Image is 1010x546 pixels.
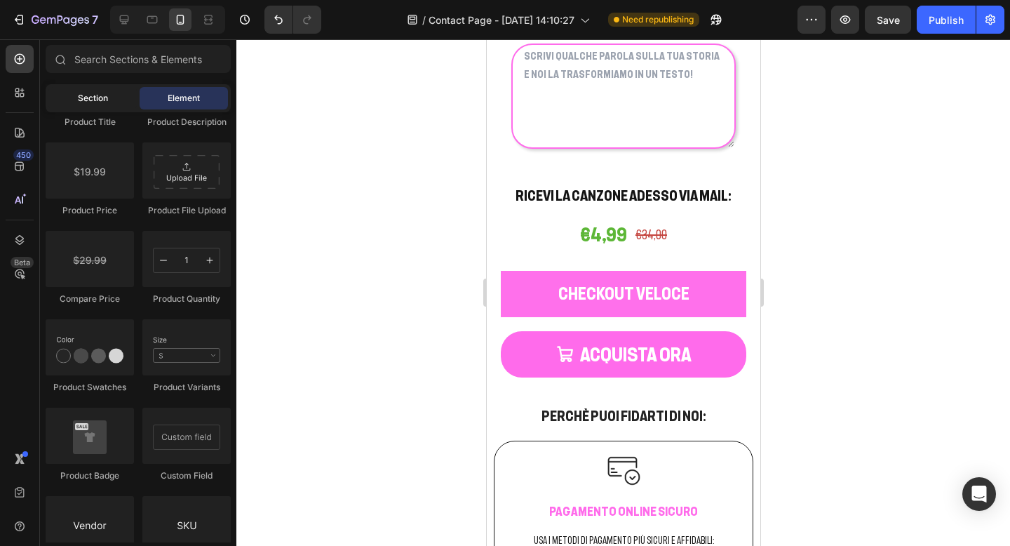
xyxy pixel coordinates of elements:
[917,6,976,34] button: Publish
[46,381,134,394] div: Product Swatches
[877,14,900,26] span: Save
[142,381,231,394] div: Product Variants
[11,257,34,268] div: Beta
[929,13,964,27] div: Publish
[46,45,231,73] input: Search Sections & Elements
[142,470,231,482] div: Custom Field
[487,39,760,546] iframe: Design area
[142,116,231,128] div: Product Description
[6,6,105,34] button: 7
[422,13,426,27] span: /
[142,293,231,305] div: Product Quantity
[13,149,34,161] div: 450
[46,470,134,482] div: Product Badge
[20,493,254,510] p: Usa i metodi di pagamento più sicuri e affidabili:
[46,293,134,305] div: Compare Price
[264,6,321,34] div: Undo/Redo
[46,116,134,128] div: Product Title
[168,92,200,105] span: Element
[92,11,98,28] p: 7
[46,204,134,217] div: Product Price
[78,92,108,105] span: Section
[429,13,574,27] span: Contact Page - [DATE] 14:10:27
[865,6,911,34] button: Save
[622,13,694,26] span: Need republishing
[142,204,231,217] div: Product File Upload
[962,477,996,511] div: Open Intercom Messenger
